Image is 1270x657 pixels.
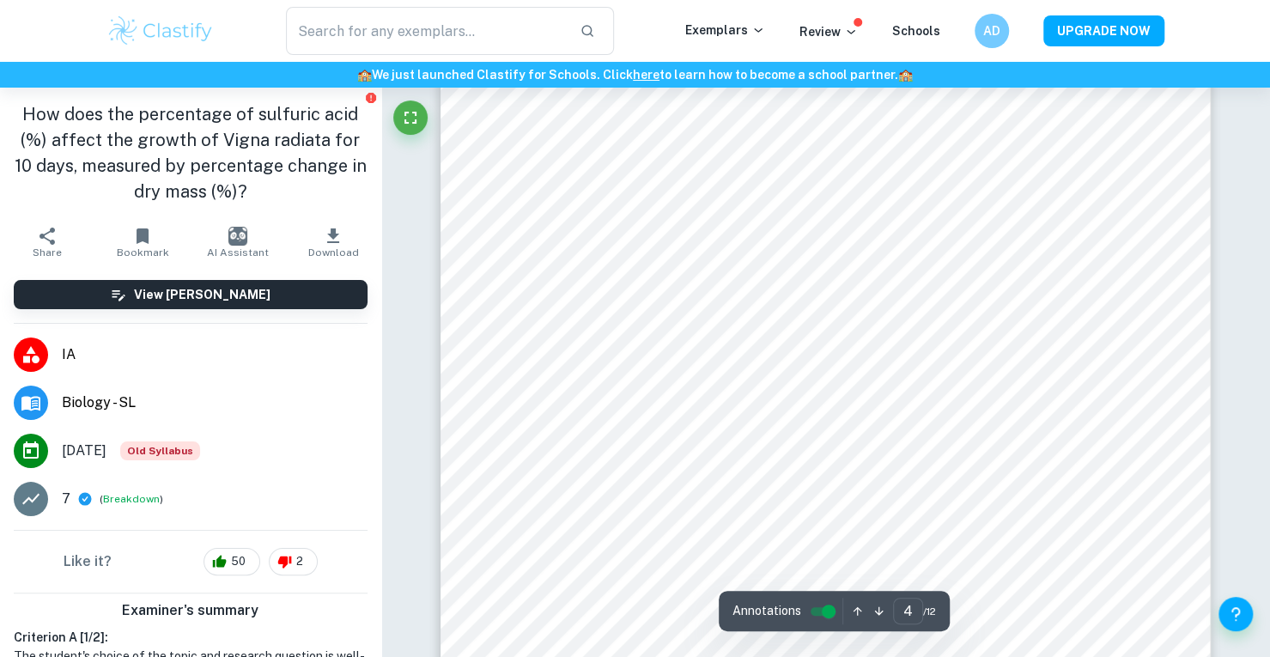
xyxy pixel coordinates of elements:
span: Download [308,246,359,259]
button: AI Assistant [191,218,286,266]
img: Clastify logo [106,14,216,48]
button: Help and Feedback [1218,597,1253,631]
button: Download [286,218,381,266]
button: Breakdown [103,491,160,507]
span: 🏫 [898,68,913,82]
div: 2 [269,548,318,575]
span: 2 [287,553,313,570]
span: Biology - SL [62,392,368,413]
span: Annotations [732,602,801,620]
span: 50 [222,553,255,570]
a: Schools [892,24,940,38]
p: Review [799,22,858,41]
button: AD [975,14,1009,48]
h6: AD [981,21,1001,40]
span: AI Assistant [207,246,269,259]
button: Report issue [365,91,378,104]
span: ( ) [100,491,163,508]
button: View [PERSON_NAME] [14,280,368,309]
span: IA [62,344,368,365]
span: Old Syllabus [120,441,200,460]
span: / 12 [923,604,936,619]
h6: View [PERSON_NAME] [134,285,270,304]
h6: Examiner's summary [7,600,374,621]
h6: Like it? [64,551,112,572]
span: Bookmark [117,246,169,259]
h6: Criterion A [ 1 / 2 ]: [14,628,368,647]
div: 50 [204,548,260,575]
button: UPGRADE NOW [1043,15,1164,46]
span: 🏫 [357,68,372,82]
p: 7 [62,489,70,509]
button: Bookmark [95,218,191,266]
button: Fullscreen [393,100,428,135]
h6: We just launched Clastify for Schools. Click to learn how to become a school partner. [3,65,1267,84]
span: Share [33,246,62,259]
input: Search for any exemplars... [286,7,567,55]
img: AI Assistant [228,227,247,246]
span: [DATE] [62,441,106,461]
h1: How does the percentage of sulfuric acid (%) affect the growth of Vigna radiata for 10 days, meas... [14,101,368,204]
a: here [633,68,659,82]
p: Exemplars [685,21,765,40]
div: Starting from the May 2025 session, the Biology IA requirements have changed. It's OK to refer to... [120,441,200,460]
